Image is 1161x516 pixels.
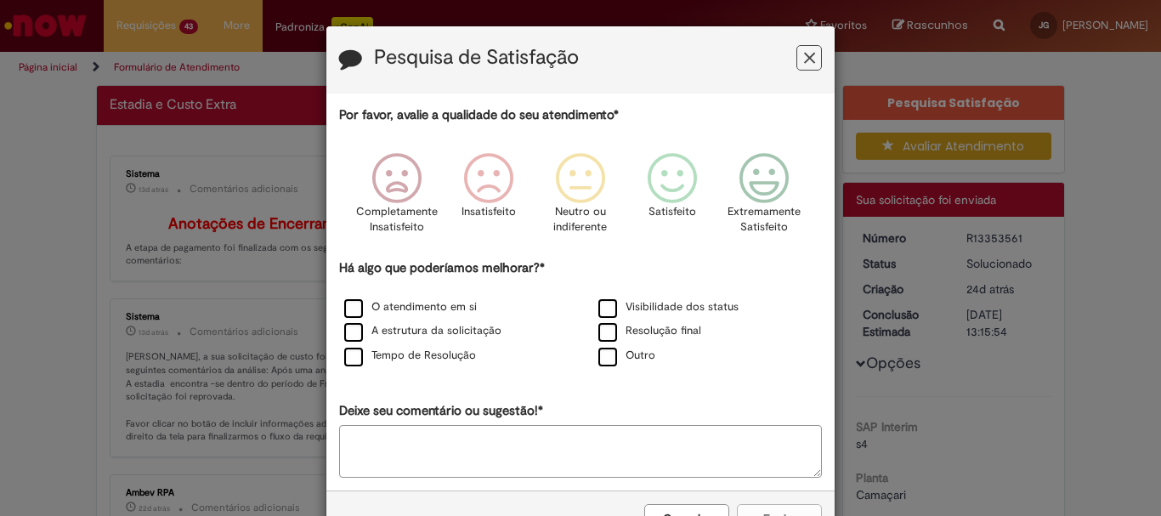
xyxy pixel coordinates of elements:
[648,204,696,220] p: Satisfeito
[598,348,655,364] label: Outro
[344,323,501,339] label: A estrutura da solicitação
[344,299,477,315] label: O atendimento em si
[721,140,807,257] div: Extremamente Satisfeito
[353,140,439,257] div: Completamente Insatisfeito
[598,299,739,315] label: Visibilidade dos status
[598,323,701,339] label: Resolução final
[462,204,516,220] p: Insatisfeito
[728,204,801,235] p: Extremamente Satisfeito
[374,47,579,69] label: Pesquisa de Satisfação
[339,259,822,369] div: Há algo que poderíamos melhorar?*
[629,140,716,257] div: Satisfeito
[550,204,611,235] p: Neutro ou indiferente
[537,140,624,257] div: Neutro ou indiferente
[339,402,543,420] label: Deixe seu comentário ou sugestão!*
[356,204,438,235] p: Completamente Insatisfeito
[339,106,619,124] label: Por favor, avalie a qualidade do seu atendimento*
[344,348,476,364] label: Tempo de Resolução
[445,140,532,257] div: Insatisfeito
